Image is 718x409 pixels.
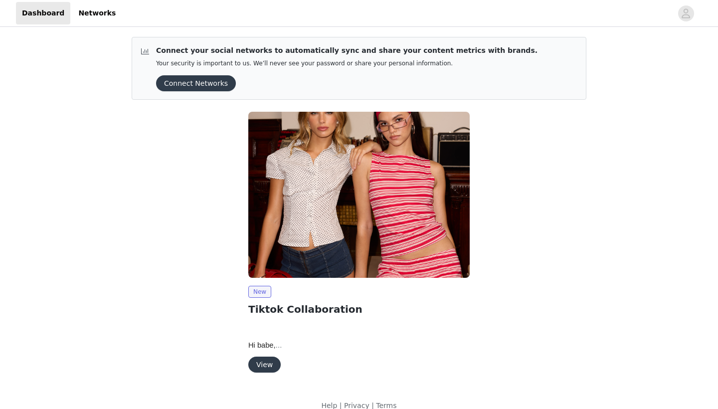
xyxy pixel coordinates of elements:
[248,361,281,369] a: View
[72,2,122,24] a: Networks
[248,302,470,317] h2: Tiktok Collaboration
[248,357,281,373] button: View
[248,286,271,298] span: New
[156,60,538,67] p: Your security is important to us. We’ll never see your password or share your personal information.
[156,45,538,56] p: Connect your social networks to automatically sync and share your content metrics with brands.
[16,2,70,24] a: Dashboard
[156,75,236,91] button: Connect Networks
[248,341,282,349] span: Hi babe,
[248,112,470,278] img: Edikted
[681,5,691,21] div: avatar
